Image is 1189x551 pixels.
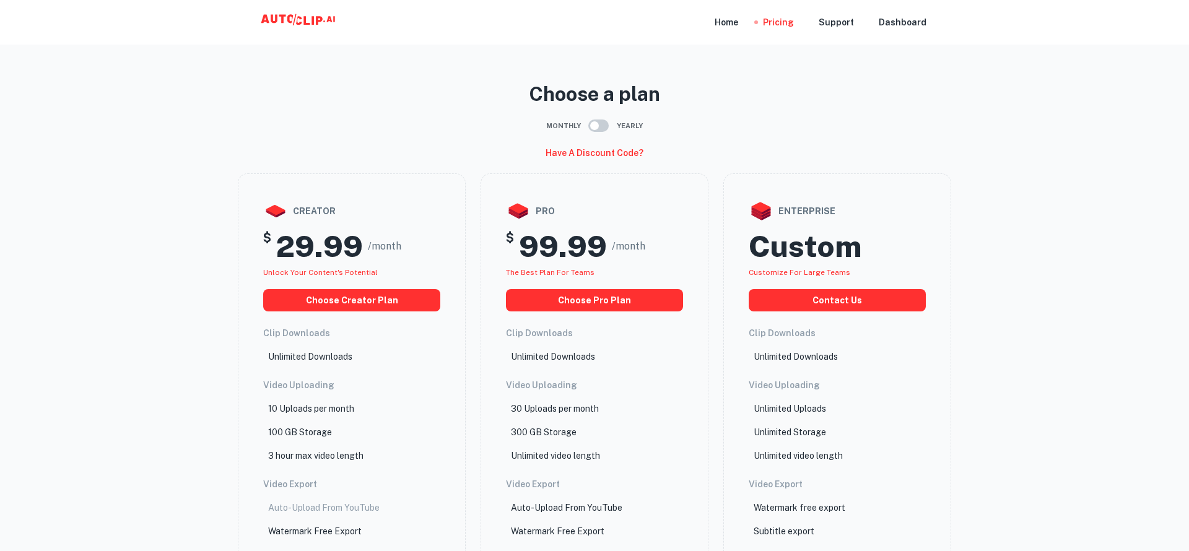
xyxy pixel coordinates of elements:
[263,326,440,340] h6: Clip Downloads
[612,239,645,254] span: /month
[238,79,951,109] p: Choose a plan
[749,378,926,392] h6: Video Uploading
[268,402,354,415] p: 10 Uploads per month
[263,199,440,223] div: creator
[511,501,622,514] p: Auto-Upload From YouTube
[511,350,595,363] p: Unlimited Downloads
[541,142,648,163] button: Have a discount code?
[506,199,683,223] div: pro
[368,239,401,254] span: /month
[263,378,440,392] h6: Video Uploading
[506,477,683,491] h6: Video Export
[263,268,378,277] span: Unlock your Content's potential
[263,289,440,311] button: choose creator plan
[749,268,850,277] span: Customize for large teams
[754,402,826,415] p: Unlimited Uploads
[506,289,683,311] button: choose pro plan
[511,449,600,462] p: Unlimited video length
[749,289,926,311] button: Contact us
[263,228,271,264] h5: $
[617,121,643,131] span: Yearly
[263,477,440,491] h6: Video Export
[519,228,607,264] h2: 99.99
[506,378,683,392] h6: Video Uploading
[276,228,363,264] h2: 29.99
[268,524,362,538] p: Watermark Free Export
[749,477,926,491] h6: Video Export
[506,268,594,277] span: The best plan for teams
[506,326,683,340] h6: Clip Downloads
[506,228,514,264] h5: $
[546,146,643,160] h6: Have a discount code?
[268,449,364,462] p: 3 hour max video length
[754,425,826,439] p: Unlimited Storage
[754,449,843,462] p: Unlimited video length
[511,524,604,538] p: Watermark Free Export
[268,425,332,439] p: 100 GB Storage
[546,121,581,131] span: Monthly
[754,501,845,514] p: Watermark free export
[511,402,599,415] p: 30 Uploads per month
[749,228,861,264] h2: Custom
[754,524,814,538] p: Subtitle export
[511,425,577,439] p: 300 GB Storage
[268,350,352,363] p: Unlimited Downloads
[268,501,380,514] p: Auto-Upload From YouTube
[749,326,926,340] h6: Clip Downloads
[754,350,838,363] p: Unlimited Downloads
[749,199,926,223] div: enterprise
